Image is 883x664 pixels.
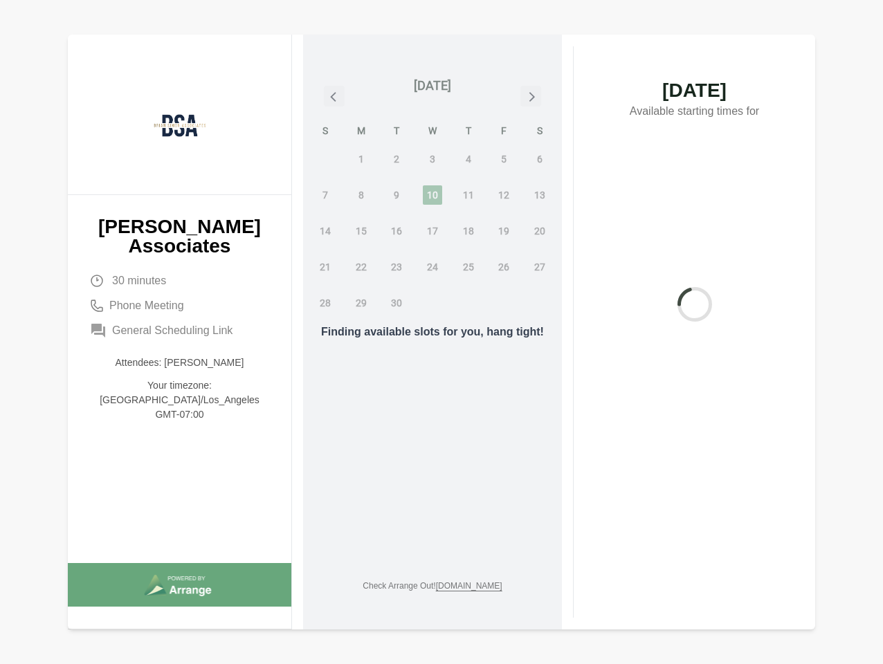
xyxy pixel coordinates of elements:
[90,378,269,422] p: Your timezone: [GEOGRAPHIC_DATA]/Los_Angeles GMT-07:00
[601,100,788,125] p: Available starting times for
[321,324,544,340] p: Finding available slots for you, hang tight!
[112,322,233,339] span: General Scheduling Link
[601,81,788,100] span: [DATE]
[90,217,269,256] p: [PERSON_NAME] Associates
[112,273,166,289] span: 30 minutes
[90,356,269,370] p: Attendees: [PERSON_NAME]
[109,297,184,314] span: Phone Meeting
